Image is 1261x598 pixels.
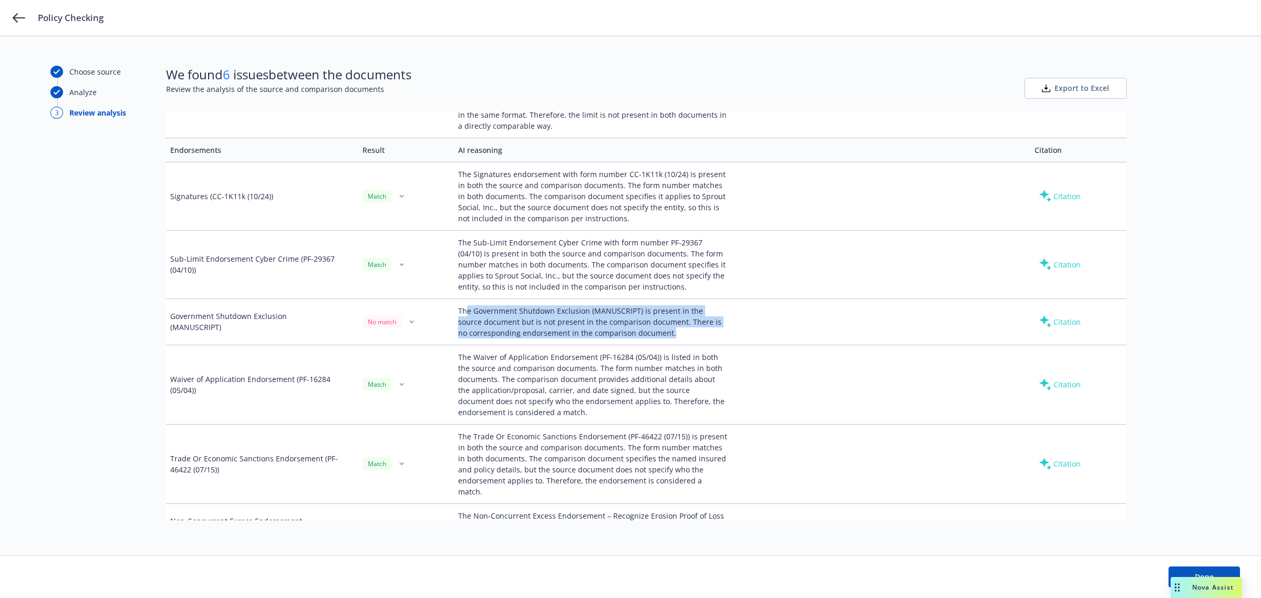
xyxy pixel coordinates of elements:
div: Signatures (CC-1K11k (10/24)) [170,191,338,202]
div: No match [363,315,401,328]
div: Choose source [69,66,121,77]
span: Done [1195,572,1214,582]
span: Review the analysis of the source and comparison documents [166,84,411,95]
div: Citation [1035,376,1085,393]
span: Export to Excel [1055,83,1109,94]
div: Citation [1035,456,1085,472]
div: Citation [1035,313,1085,330]
button: Done [1169,566,1240,587]
td: AI reasoning [454,138,1030,162]
div: The Signatures endorsement with form number CC-1K11k (10/24) is present in both the source and co... [458,169,727,224]
div: Match [363,258,391,271]
div: Non-Concurrent Excess Endorsement – Recognize Erosion Proof of Loss Sublimit (PF-21887a (04/12)) [170,515,338,549]
span: Policy Checking [38,12,104,24]
span: We found issues between the documents [166,66,411,84]
button: Nova Assist [1171,577,1242,598]
td: Citation [1030,138,1126,162]
div: The Sub-Limit Endorsement Cyber Crime with form number PF-29367 (04/10) is present in both the so... [458,237,727,292]
div: The Government Shutdown Exclusion (MANUSCRIPT) is present in the source document but is not prese... [458,305,727,338]
td: Endorsements [166,138,358,162]
div: Government Shutdown Exclusion (MANUSCRIPT) [170,311,338,333]
div: The Non-Concurrent Excess Endorsement – Recognize Erosion Proof of Loss Sublimit (PF-21887a (04/1... [458,510,727,554]
div: Sub-Limit Endorsement Cyber Crime (PF-29367 (04/10)) [170,253,338,275]
div: Match [363,457,391,470]
div: Review analysis [69,107,126,118]
div: Match [363,378,391,391]
div: The Waiver of Application Endorsement (PF-16284 (05/04)) is listed in both the source and compari... [458,352,727,418]
div: 3 [50,107,63,119]
div: Match [363,190,391,203]
div: Drag to move [1171,577,1184,598]
div: Citation [1035,256,1085,273]
button: Export to Excel [1025,78,1126,99]
div: Citation [1035,188,1085,204]
span: 6 [223,66,230,83]
div: The Trade Or Economic Sanctions Endorsement (PF-46422 (07/15)) is present in both the source and ... [458,431,727,497]
td: Result [358,138,454,162]
div: Analyze [69,87,97,98]
div: Trade Or Economic Sanctions Endorsement (PF-46422 (07/15)) [170,453,338,475]
div: Waiver of Application Endorsement (PF-16284 (05/04)) [170,374,338,396]
span: Nova Assist [1192,583,1234,592]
